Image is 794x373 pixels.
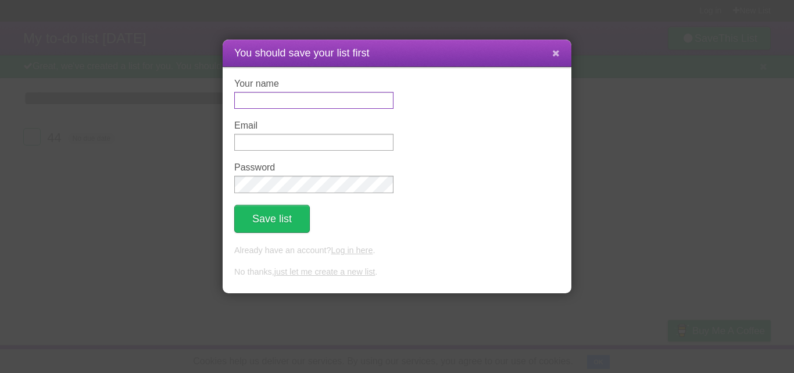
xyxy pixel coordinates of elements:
[234,79,394,89] label: Your name
[234,205,310,233] button: Save list
[234,266,560,279] p: No thanks, .
[234,120,394,131] label: Email
[234,45,560,61] h1: You should save your list first
[234,162,394,173] label: Password
[274,267,375,276] a: just let me create a new list
[331,246,373,255] a: Log in here
[234,244,560,257] p: Already have an account? .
